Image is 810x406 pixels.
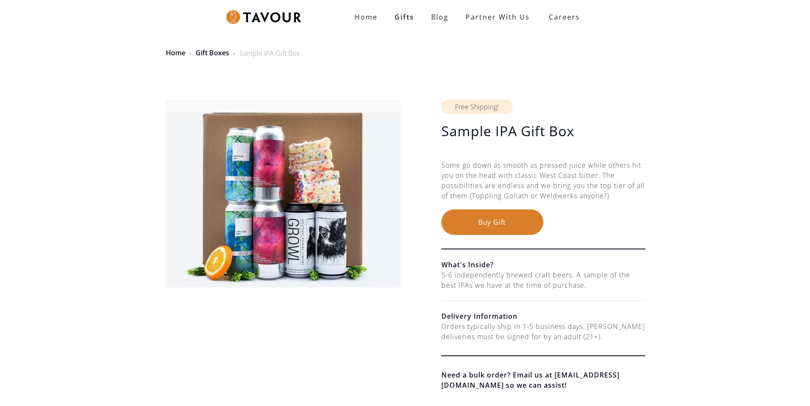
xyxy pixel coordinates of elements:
strong: Home [355,12,378,22]
h6: Delivery Information [441,311,645,321]
a: Blog [423,9,457,26]
div: Orders typically ship in 1-5 business days. [PERSON_NAME] deliveries must be signed for by an adu... [441,321,645,342]
div: 5-6 independently brewed craft beers. A sample of the best IPAs we have at the time of purchase. [441,270,645,290]
a: Home [166,48,185,57]
div: Free Shipping! [441,100,513,114]
a: Gift Boxes [196,48,229,57]
div: Some go down as smooth as pressed juice while others hit you on the head with classic West Coast ... [441,160,645,209]
a: Home [346,9,386,26]
a: Need a bulk order? Email us at [EMAIL_ADDRESS][DOMAIN_NAME] so we can assist! [441,370,645,390]
h6: What's Inside? [441,260,645,270]
strong: Careers [549,9,580,26]
button: Buy Gift [441,209,543,235]
a: partner with us [457,9,538,26]
h1: Sample IPA Gift Box [441,123,645,140]
a: Careers [538,5,586,29]
div: Sample IPA Gift Box [239,48,300,58]
a: Gifts [386,9,423,26]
